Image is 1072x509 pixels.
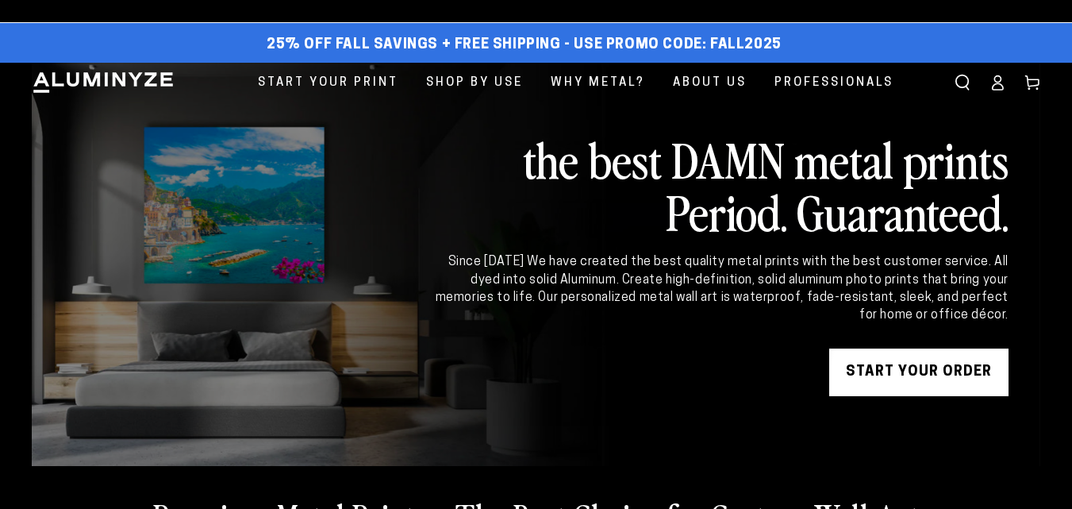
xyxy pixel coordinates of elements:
[774,72,893,94] span: Professionals
[829,349,1009,396] a: START YOUR Order
[763,63,905,103] a: Professionals
[539,63,657,103] a: Why Metal?
[945,65,980,100] summary: Search our site
[661,63,759,103] a: About Us
[426,72,523,94] span: Shop By Use
[551,72,645,94] span: Why Metal?
[414,63,535,103] a: Shop By Use
[673,72,747,94] span: About Us
[258,72,398,94] span: Start Your Print
[246,63,410,103] a: Start Your Print
[432,133,1009,237] h2: the best DAMN metal prints Period. Guaranteed.
[32,71,175,94] img: Aluminyze
[267,37,782,54] span: 25% off FALL Savings + Free Shipping - Use Promo Code: FALL2025
[432,253,1009,325] div: Since [DATE] We have created the best quality metal prints with the best customer service. All dy...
